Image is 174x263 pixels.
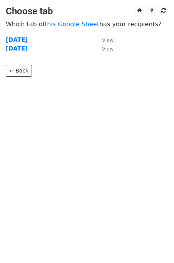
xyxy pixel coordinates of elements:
[6,37,28,44] a: [DATE]
[102,46,114,52] small: View
[94,45,114,52] a: View
[45,20,99,28] a: this Google Sheet
[6,65,32,77] a: ← Back
[6,6,168,17] h3: Choose tab
[94,37,114,44] a: View
[6,20,168,28] p: Which tab of has your recipients?
[102,37,114,43] small: View
[6,45,28,52] a: [DATE]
